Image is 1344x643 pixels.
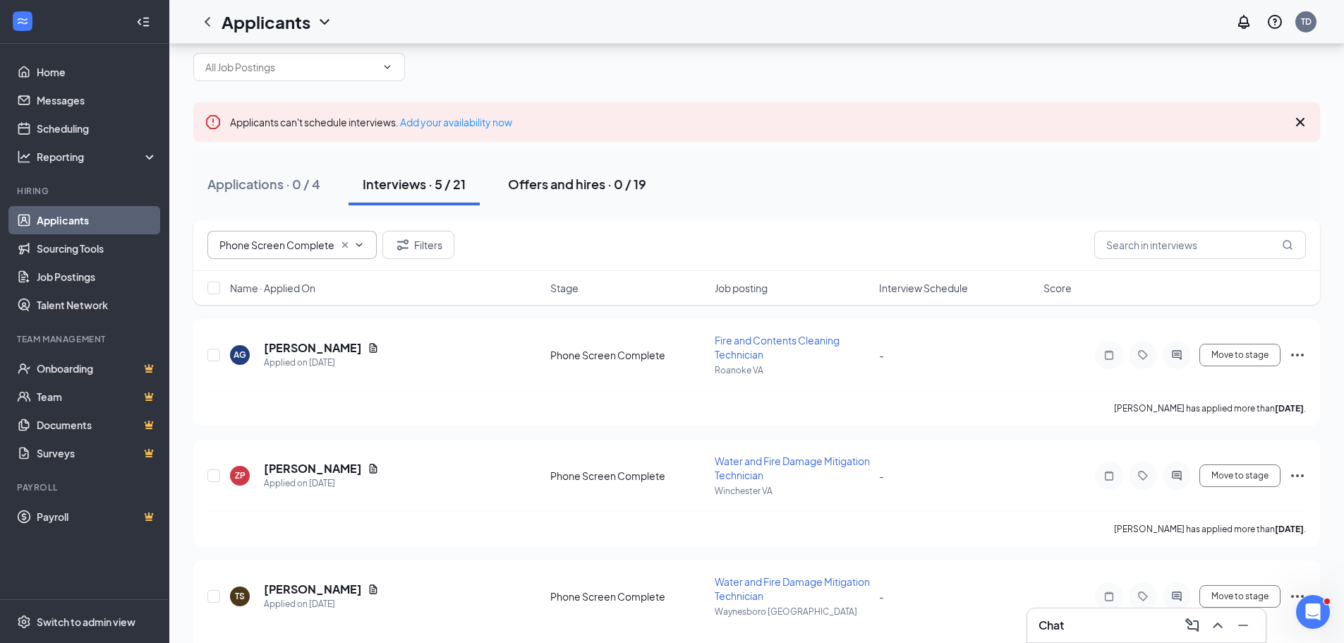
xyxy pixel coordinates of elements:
[394,236,411,253] svg: Filter
[1235,617,1252,634] svg: Minimize
[199,13,216,30] svg: ChevronLeft
[353,239,365,251] svg: ChevronDown
[1043,281,1072,295] span: Score
[316,13,333,30] svg: ChevronDown
[1282,239,1293,251] svg: MagnifyingGlass
[1101,591,1118,602] svg: Note
[368,463,379,474] svg: Document
[264,597,379,611] div: Applied on [DATE]
[1235,13,1252,30] svg: Notifications
[1275,403,1304,414] b: [DATE]
[715,575,870,602] span: Water and Fire Damage Mitigation Technician
[1168,591,1185,602] svg: ActiveChat
[1101,470,1118,481] svg: Note
[1289,347,1306,363] svg: Ellipses
[264,340,362,356] h5: [PERSON_NAME]
[37,206,157,234] a: Applicants
[1199,344,1281,366] button: Move to stage
[1168,349,1185,361] svg: ActiveChat
[715,485,871,497] p: Winchester VA
[17,185,155,197] div: Hiring
[37,58,157,86] a: Home
[1199,585,1281,608] button: Move to stage
[37,114,157,143] a: Scheduling
[37,439,157,467] a: SurveysCrown
[1134,470,1151,481] svg: Tag
[37,234,157,263] a: Sourcing Tools
[1184,617,1201,634] svg: ComposeMessage
[879,349,884,361] span: -
[382,231,454,259] button: Filter Filters
[550,469,706,483] div: Phone Screen Complete
[508,175,646,193] div: Offers and hires · 0 / 19
[136,15,150,29] svg: Collapse
[1301,16,1312,28] div: TD
[1209,617,1226,634] svg: ChevronUp
[1206,614,1229,637] button: ChevronUp
[1296,595,1330,629] iframe: Intercom live chat
[715,455,870,481] span: Water and Fire Damage Mitigation Technician
[1101,349,1118,361] svg: Note
[37,291,157,319] a: Talent Network
[1266,13,1283,30] svg: QuestionInfo
[205,59,376,75] input: All Job Postings
[382,61,393,73] svg: ChevronDown
[339,239,351,251] svg: Cross
[1114,402,1306,414] p: [PERSON_NAME] has applied more than .
[1211,591,1269,601] span: Move to stage
[37,354,157,383] a: OnboardingCrown
[37,503,157,531] a: PayrollCrown
[550,281,579,295] span: Stage
[1134,591,1151,602] svg: Tag
[1168,470,1185,481] svg: ActiveChat
[230,116,512,128] span: Applicants can't schedule interviews.
[715,281,768,295] span: Job posting
[37,615,135,629] div: Switch to admin view
[1039,618,1064,633] h3: Chat
[264,461,362,476] h5: [PERSON_NAME]
[1232,614,1254,637] button: Minimize
[550,589,706,603] div: Phone Screen Complete
[1134,349,1151,361] svg: Tag
[1181,614,1204,637] button: ComposeMessage
[368,584,379,595] svg: Document
[1211,471,1269,481] span: Move to stage
[400,116,512,128] a: Add your availability now
[715,606,871,618] p: Waynesboro [GEOGRAPHIC_DATA]
[37,263,157,291] a: Job Postings
[37,383,157,411] a: TeamCrown
[715,364,871,376] p: Roanoke VA
[37,86,157,114] a: Messages
[1289,467,1306,484] svg: Ellipses
[1275,524,1304,534] b: [DATE]
[234,349,246,361] div: AG
[207,175,320,193] div: Applications · 0 / 4
[222,10,310,34] h1: Applicants
[16,14,30,28] svg: WorkstreamLogo
[37,411,157,439] a: DocumentsCrown
[1094,231,1306,259] input: Search in interviews
[550,348,706,362] div: Phone Screen Complete
[1292,114,1309,131] svg: Cross
[219,237,334,253] input: All Stages
[17,615,31,629] svg: Settings
[368,342,379,354] svg: Document
[1211,350,1269,360] span: Move to stage
[37,150,158,164] div: Reporting
[205,114,222,131] svg: Error
[235,590,245,602] div: TS
[17,481,155,493] div: Payroll
[1114,523,1306,535] p: [PERSON_NAME] has applied more than .
[264,356,379,370] div: Applied on [DATE]
[1199,464,1281,487] button: Move to stage
[879,469,884,482] span: -
[715,334,840,361] span: Fire and Contents Cleaning Technician
[264,476,379,491] div: Applied on [DATE]
[879,281,968,295] span: Interview Schedule
[235,469,246,481] div: ZP
[17,150,31,164] svg: Analysis
[1289,588,1306,605] svg: Ellipses
[879,590,884,603] span: -
[17,333,155,345] div: Team Management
